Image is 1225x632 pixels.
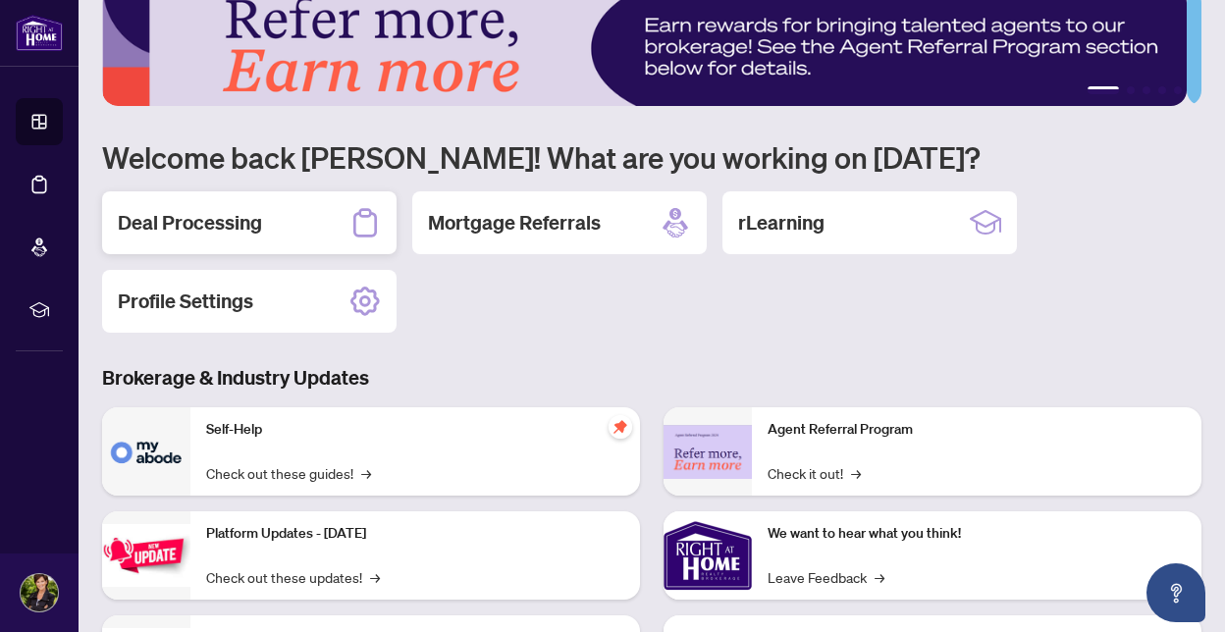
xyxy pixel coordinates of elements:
[206,566,380,588] a: Check out these updates!→
[1174,86,1182,94] button: 5
[118,209,262,237] h2: Deal Processing
[206,419,624,441] p: Self-Help
[875,566,884,588] span: →
[768,566,884,588] a: Leave Feedback→
[851,462,861,484] span: →
[664,425,752,479] img: Agent Referral Program
[361,462,371,484] span: →
[1146,563,1205,622] button: Open asap
[118,288,253,315] h2: Profile Settings
[738,209,825,237] h2: rLearning
[768,419,1186,441] p: Agent Referral Program
[102,524,190,586] img: Platform Updates - July 21, 2025
[1088,86,1119,94] button: 1
[21,574,58,611] img: Profile Icon
[102,364,1201,392] h3: Brokerage & Industry Updates
[609,415,632,439] span: pushpin
[16,15,63,51] img: logo
[768,523,1186,545] p: We want to hear what you think!
[428,209,601,237] h2: Mortgage Referrals
[1143,86,1150,94] button: 3
[206,462,371,484] a: Check out these guides!→
[1158,86,1166,94] button: 4
[102,407,190,496] img: Self-Help
[1127,86,1135,94] button: 2
[206,523,624,545] p: Platform Updates - [DATE]
[102,138,1201,176] h1: Welcome back [PERSON_NAME]! What are you working on [DATE]?
[768,462,861,484] a: Check it out!→
[370,566,380,588] span: →
[664,511,752,600] img: We want to hear what you think!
